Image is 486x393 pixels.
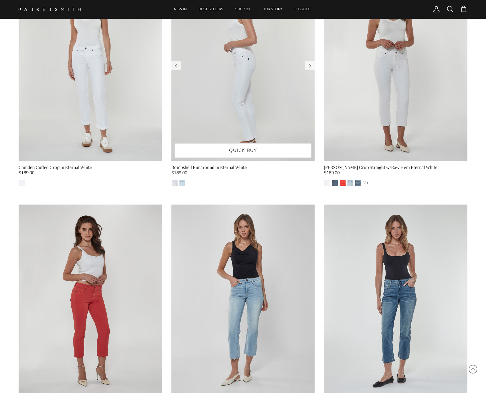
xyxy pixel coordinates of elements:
a: Next [305,61,315,70]
a: Previous [171,61,181,70]
div: Camden Cuffed Crop in Eternal White [19,164,162,171]
img: Eternal White [172,180,178,186]
a: Eternal White [171,179,178,186]
span: $189.00 [171,170,187,176]
div: Bombshell Runaround in Eternal White [171,164,315,171]
a: Camden Cuffed Crop in Eternal White $189.00 Eternal White [19,164,162,186]
img: Parker Smith [19,8,81,11]
a: Bombshell Runaround in Eternal White $189.00 Eternal WhiteRiviera [171,164,315,186]
svg: Scroll to Top [468,365,478,374]
img: Eternal White [19,180,25,186]
span: $189.00 [19,170,34,176]
a: Watermelon [339,179,346,186]
a: [PERSON_NAME] Crop Straight w/Raw Hem Eternal White $189.00 Eternal WhitePierWatermelonCoronadoSu... [324,164,467,186]
div: 2+ [363,180,369,186]
iframe: Sign Up via Text for Offers [5,369,63,388]
img: Eternal White [324,180,330,186]
a: Account [430,6,440,13]
div: [PERSON_NAME] Crop Straight w/Raw Hem Eternal White [324,164,467,171]
a: 2+ [363,179,378,186]
img: Watermelon [340,180,346,186]
img: Surf Rider [355,180,361,186]
img: Coronado [347,180,353,186]
a: Quick buy [175,143,312,158]
img: Pier [332,180,338,186]
img: Riviera [179,180,185,186]
a: Coronado [347,179,354,186]
span: $189.00 [324,170,340,176]
a: Riviera [179,179,186,186]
